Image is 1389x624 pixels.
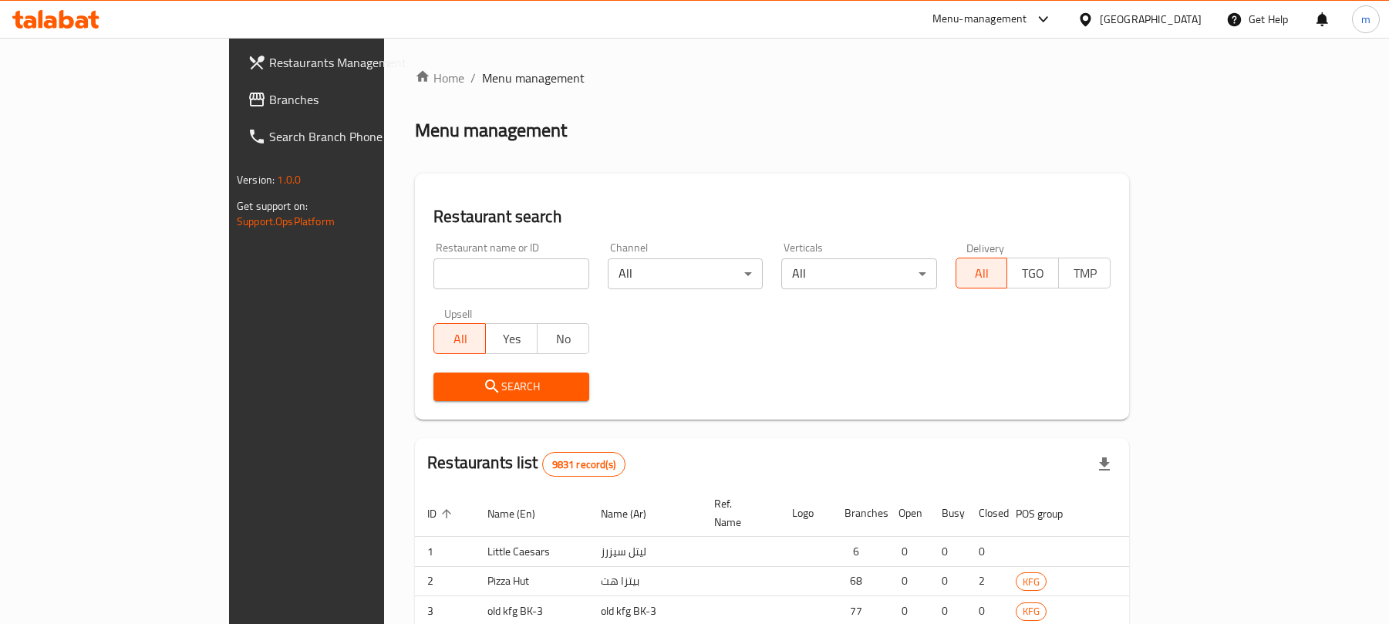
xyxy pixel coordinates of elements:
[929,566,966,596] td: 0
[544,328,583,350] span: No
[433,258,588,289] input: Search for restaurant name or ID..
[832,490,886,537] th: Branches
[487,504,555,523] span: Name (En)
[427,504,457,523] span: ID
[932,10,1027,29] div: Menu-management
[780,490,832,537] th: Logo
[446,377,576,396] span: Search
[1058,258,1111,288] button: TMP
[444,308,473,319] label: Upsell
[415,118,567,143] h2: Menu management
[269,127,449,146] span: Search Branch Phone
[1016,602,1046,620] span: KFG
[470,69,476,87] li: /
[608,258,763,289] div: All
[886,490,929,537] th: Open
[588,566,702,596] td: بيتزا هت
[1016,573,1046,591] span: KFG
[440,328,480,350] span: All
[427,451,625,477] h2: Restaurants list
[492,328,531,350] span: Yes
[235,44,461,81] a: Restaurants Management
[542,452,625,477] div: Total records count
[433,323,486,354] button: All
[832,537,886,567] td: 6
[886,566,929,596] td: 0
[543,457,625,472] span: 9831 record(s)
[966,566,1003,596] td: 2
[714,494,761,531] span: Ref. Name
[966,490,1003,537] th: Closed
[433,205,1111,228] h2: Restaurant search
[963,262,1002,285] span: All
[966,242,1005,253] label: Delivery
[601,504,666,523] span: Name (Ar)
[537,323,589,354] button: No
[781,258,936,289] div: All
[1100,11,1202,28] div: [GEOGRAPHIC_DATA]
[485,323,538,354] button: Yes
[475,566,588,596] td: Pizza Hut
[886,537,929,567] td: 0
[1065,262,1104,285] span: TMP
[482,69,585,87] span: Menu management
[1086,446,1123,483] div: Export file
[929,537,966,567] td: 0
[966,537,1003,567] td: 0
[277,170,301,190] span: 1.0.0
[1013,262,1053,285] span: TGO
[433,373,588,401] button: Search
[269,53,449,72] span: Restaurants Management
[929,490,966,537] th: Busy
[588,537,702,567] td: ليتل سيزرز
[1006,258,1059,288] button: TGO
[237,211,335,231] a: Support.OpsPlatform
[832,566,886,596] td: 68
[415,69,1129,87] nav: breadcrumb
[235,118,461,155] a: Search Branch Phone
[1361,11,1370,28] span: m
[237,170,275,190] span: Version:
[956,258,1008,288] button: All
[235,81,461,118] a: Branches
[269,90,449,109] span: Branches
[475,537,588,567] td: Little Caesars
[237,196,308,216] span: Get support on:
[1016,504,1083,523] span: POS group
